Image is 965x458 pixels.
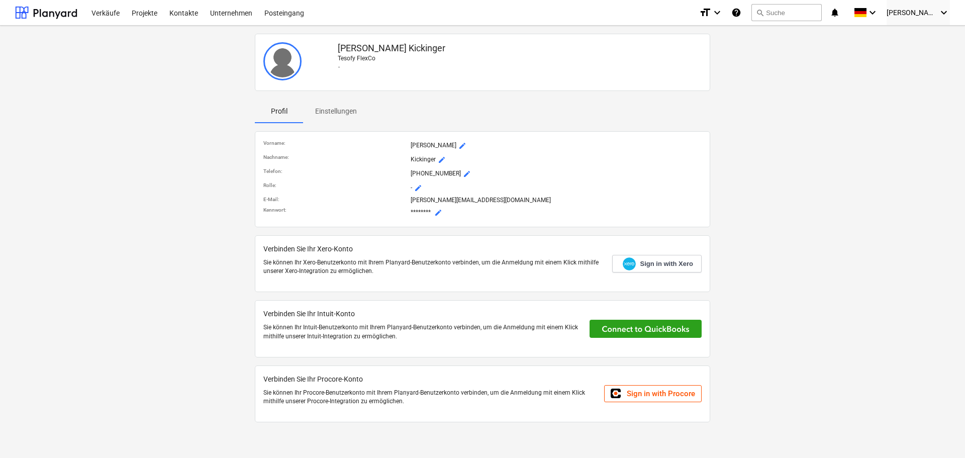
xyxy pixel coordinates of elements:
[263,168,407,174] p: Telefon :
[866,7,879,19] i: keyboard_arrow_down
[463,170,471,178] span: mode_edit
[338,63,702,71] p: -
[438,156,446,164] span: mode_edit
[263,207,407,213] p: Kennwort :
[263,244,604,254] p: Verbinden Sie Ihr Xero-Konto
[263,42,302,80] img: User avatar
[411,196,702,205] p: [PERSON_NAME][EMAIL_ADDRESS][DOMAIN_NAME]
[263,140,407,146] p: Vorname :
[411,140,702,152] p: [PERSON_NAME]
[756,9,764,17] span: search
[263,182,407,189] p: Rolle :
[627,389,695,398] span: Sign in with Procore
[263,154,407,160] p: Nachname :
[458,142,466,150] span: mode_edit
[938,7,950,19] i: keyboard_arrow_down
[263,374,596,385] p: Verbinden Sie Ihr Procore-Konto
[414,184,422,192] span: mode_edit
[263,389,596,406] p: Sie können Ihr Procore-Benutzerkonto mit Ihrem Planyard-Benutzerkonto verbinden, um die Anmeldung...
[338,42,702,54] p: [PERSON_NAME] Kickinger
[612,255,702,272] a: Sign in with Xero
[338,54,702,63] p: Tesofy FlexCo
[623,257,636,271] img: Xero logo
[263,309,582,319] p: Verbinden Sie Ihr Intuit-Konto
[263,196,407,203] p: E-Mail :
[887,9,937,17] span: [PERSON_NAME]
[640,259,693,268] span: Sign in with Xero
[411,182,702,194] p: -
[830,7,840,19] i: notifications
[699,7,711,19] i: format_size
[263,258,604,276] p: Sie können Ihr Xero-Benutzerkonto mit Ihrem Planyard-Benutzerkonto verbinden, um die Anmeldung mi...
[434,209,442,217] span: mode_edit
[751,4,822,21] button: Suche
[604,385,702,402] a: Sign in with Procore
[315,106,357,117] p: Einstellungen
[263,323,582,340] p: Sie können Ihr Intuit-Benutzerkonto mit Ihrem Planyard-Benutzerkonto verbinden, um die Anmeldung ...
[711,7,723,19] i: keyboard_arrow_down
[411,154,702,166] p: Kickinger
[267,106,291,117] p: Profil
[731,7,741,19] i: Wissensbasis
[411,168,702,180] p: [PHONE_NUMBER]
